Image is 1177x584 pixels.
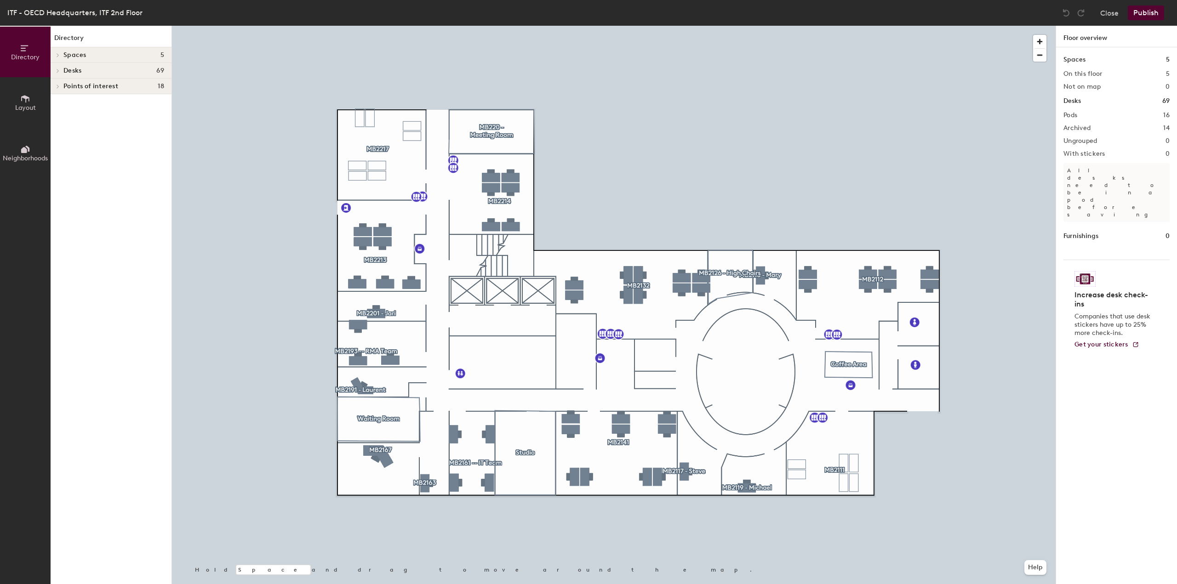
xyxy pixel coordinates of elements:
[3,154,48,162] span: Neighborhoods
[1056,26,1177,47] h1: Floor overview
[1074,271,1096,287] img: Sticker logo
[1162,96,1170,106] h1: 69
[63,51,86,59] span: Spaces
[1166,83,1170,91] h2: 0
[1063,96,1081,106] h1: Desks
[1063,150,1105,158] h2: With stickers
[1074,340,1128,348] span: Get your stickers
[7,7,143,18] div: ITF - OECD Headquarters, ITF 2nd Floor
[1100,6,1119,20] button: Close
[11,53,40,61] span: Directory
[1063,231,1098,241] h1: Furnishings
[1074,290,1153,309] h4: Increase desk check-ins
[1063,137,1097,145] h2: Ungrouped
[1063,55,1086,65] h1: Spaces
[1074,312,1153,337] p: Companies that use desk stickers have up to 25% more check-ins.
[1063,112,1077,119] h2: Pods
[1076,8,1086,17] img: Redo
[1128,6,1164,20] button: Publish
[1166,150,1170,158] h2: 0
[63,67,81,74] span: Desks
[1163,125,1170,132] h2: 14
[156,67,164,74] span: 69
[51,33,171,47] h1: Directory
[160,51,164,59] span: 5
[1063,125,1091,132] h2: Archived
[63,83,118,90] span: Points of interest
[1063,83,1101,91] h2: Not on map
[1166,70,1170,78] h2: 5
[1062,8,1071,17] img: Undo
[15,104,36,112] span: Layout
[1166,55,1170,65] h1: 5
[158,83,164,90] span: 18
[1166,231,1170,241] h1: 0
[1024,560,1046,575] button: Help
[1063,163,1170,222] p: All desks need to be in a pod before saving
[1074,341,1139,349] a: Get your stickers
[1163,112,1170,119] h2: 16
[1063,70,1103,78] h2: On this floor
[1166,137,1170,145] h2: 0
